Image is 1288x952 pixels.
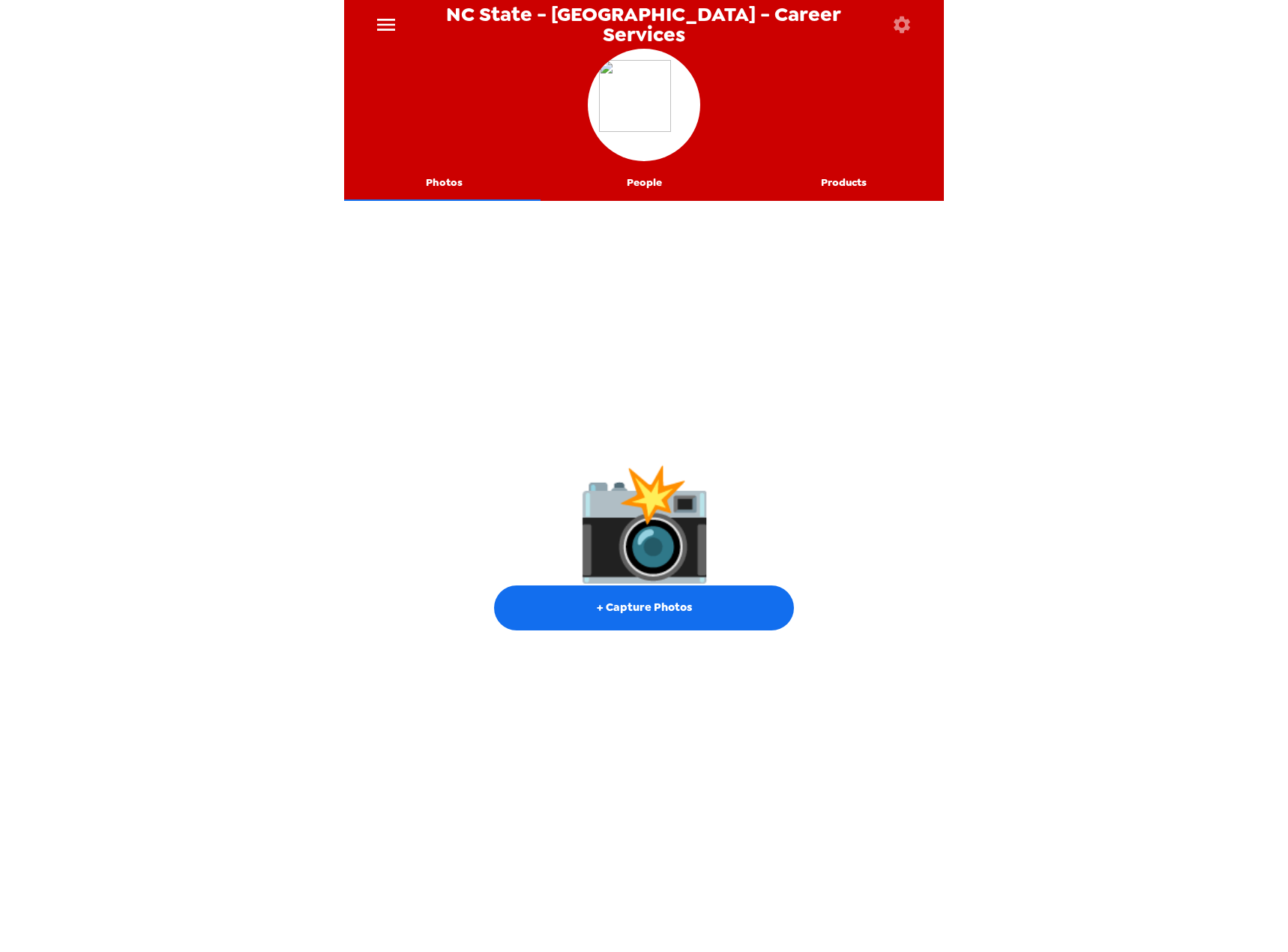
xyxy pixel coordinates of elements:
[599,60,689,150] img: org logo
[544,165,744,201] button: People
[494,585,794,630] button: + Capture Photos
[744,165,944,201] button: Products
[410,4,877,44] span: NC State - [GEOGRAPHIC_DATA] - Career Services
[344,165,544,201] button: Photos
[574,466,714,578] span: cameraIcon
